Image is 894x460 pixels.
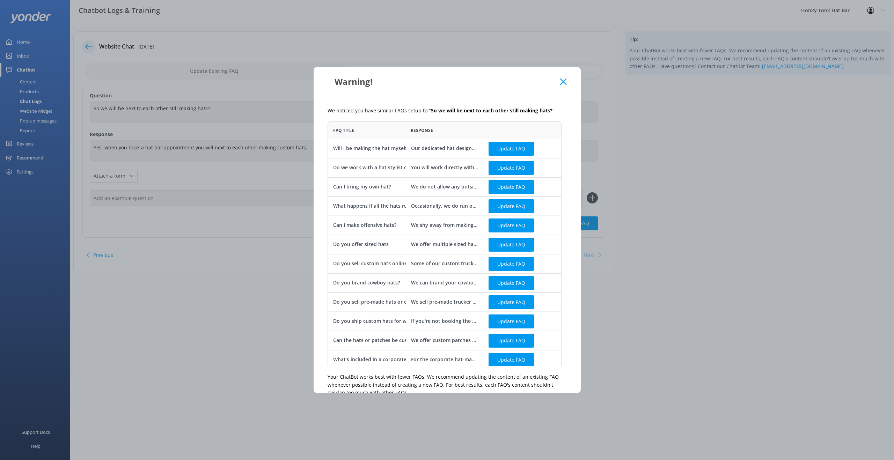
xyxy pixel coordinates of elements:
[328,76,560,87] div: Warning!
[411,260,478,268] div: Some of our custom trucker hats and styles are available online, and new designs drop regularly. ...
[328,158,562,177] div: row
[431,107,552,114] b: So we will be next to each other still making hats?
[333,260,409,268] div: Do you sell custom hats online?
[560,78,566,85] button: Close
[489,199,534,213] button: Update FAQ
[328,235,562,254] div: row
[333,241,389,248] div: Do you offer sized hats
[328,139,562,158] div: row
[489,276,534,290] button: Update FAQ
[333,279,400,287] div: Do you brand cowboy hats?
[489,180,534,194] button: Update FAQ
[411,164,478,172] div: You will work directly with a hat stylist to create your custom trucker hat or custom cowboy hat....
[411,183,478,191] div: We do not allow any outside cowboy hats or trucker hats. Sorry for the inconvenience.
[328,139,562,366] div: grid
[489,142,534,156] button: Update FAQ
[411,145,478,153] div: Our dedicated hat designer will assist you in picking out the hat, the accessories and helping yo...
[411,202,478,210] div: Occasionally, we do run out of hats due to higher-than-expected demand. Some guests may want to m...
[328,273,562,292] div: row
[333,145,407,153] div: Will I be making the hat myself
[328,292,562,312] div: row
[489,238,534,252] button: Update FAQ
[489,257,534,271] button: Update FAQ
[411,222,478,229] div: We shy away from making offensive hats, but the eye is in the beholder. We do allow our hat-tende...
[328,254,562,273] div: row
[411,127,433,134] span: Response
[333,164,499,172] div: Do we work with a hat stylist or staff member to help design my hat?
[328,177,562,196] div: row
[328,107,567,114] p: We noticed you have similar FAQs setup to " "
[328,216,562,235] div: row
[489,161,534,175] button: Update FAQ
[489,218,534,232] button: Update FAQ
[411,279,478,287] div: We can brand your cowboy hat. It's included in the starting price.
[333,202,435,210] div: What happens if all the hats run out early?
[333,222,396,229] div: Can I make offensive hats?
[333,127,354,134] span: FAQ Title
[411,241,478,248] div: We offer multiple sized hats to fit any head.
[333,183,391,191] div: Can I bring my own hat?
[328,196,562,216] div: row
